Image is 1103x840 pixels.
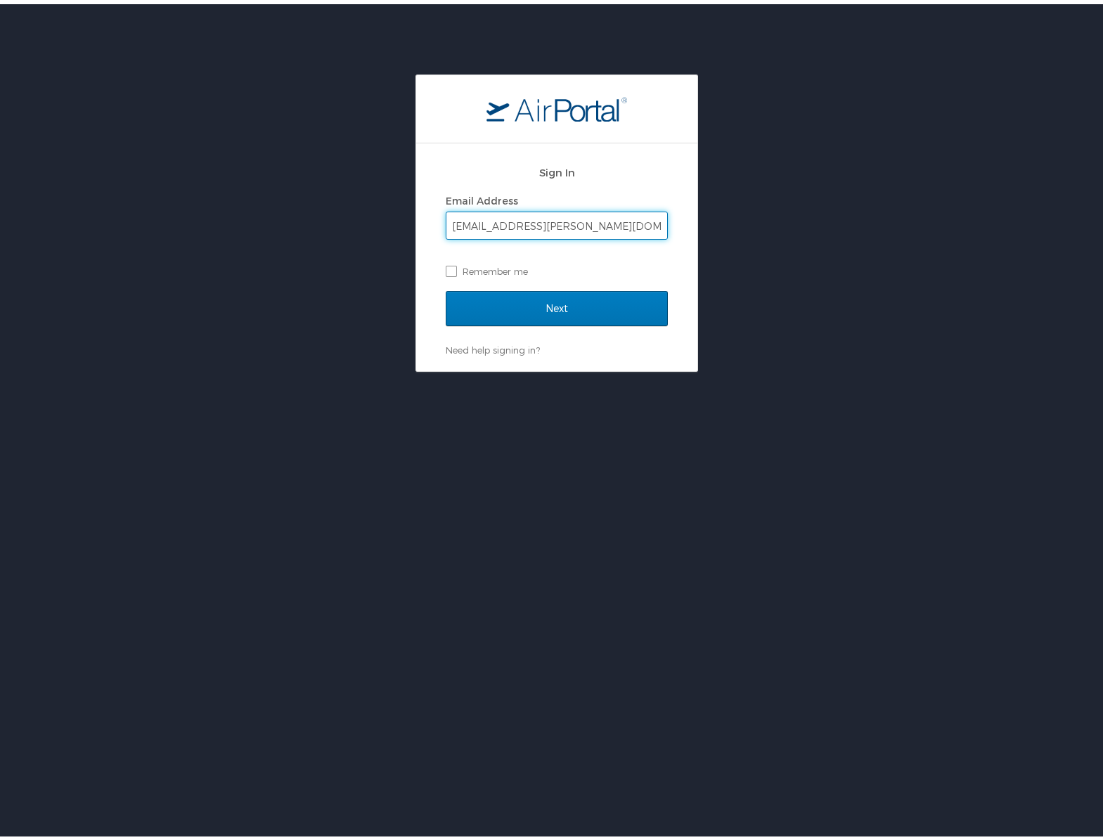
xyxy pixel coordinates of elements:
[446,257,668,278] label: Remember me
[446,340,540,351] a: Need help signing in?
[486,92,627,117] img: logo
[446,190,518,202] label: Email Address
[446,160,668,176] h2: Sign In
[446,287,668,322] input: Next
